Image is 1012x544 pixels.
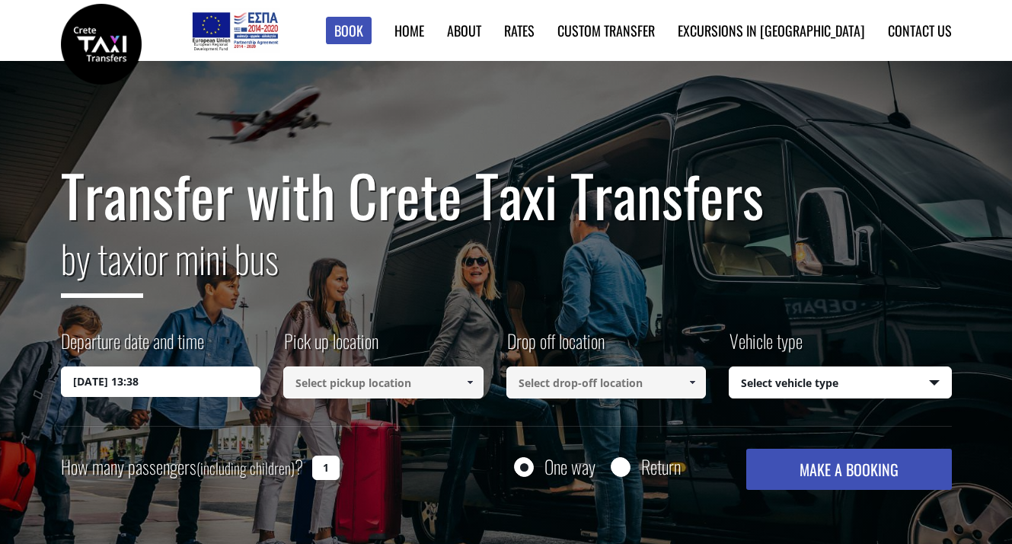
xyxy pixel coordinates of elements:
[190,8,280,53] img: e-bannersEUERDF180X90.jpg
[506,366,707,398] input: Select drop-off location
[729,328,803,366] label: Vehicle type
[729,367,951,399] span: Select vehicle type
[61,34,142,50] a: Crete Taxi Transfers | Safe Taxi Transfer Services from to Heraklion Airport, Chania Airport, Ret...
[504,21,535,40] a: Rates
[888,21,952,40] a: Contact us
[457,366,482,398] a: Show All Items
[61,328,204,366] label: Departure date and time
[746,449,951,490] button: MAKE A BOOKING
[394,21,424,40] a: Home
[680,366,705,398] a: Show All Items
[61,4,142,85] img: Crete Taxi Transfers | Safe Taxi Transfer Services from to Heraklion Airport, Chania Airport, Ret...
[557,21,655,40] a: Custom Transfer
[447,21,481,40] a: About
[61,229,143,298] span: by taxi
[61,449,303,486] label: How many passengers ?
[283,328,378,366] label: Pick up location
[506,328,605,366] label: Drop off location
[544,457,595,476] label: One way
[61,163,952,227] h1: Transfer with Crete Taxi Transfers
[326,17,372,45] a: Book
[61,227,952,309] h2: or mini bus
[283,366,484,398] input: Select pickup location
[641,457,681,476] label: Return
[196,456,295,479] small: (including children)
[678,21,865,40] a: Excursions in [GEOGRAPHIC_DATA]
